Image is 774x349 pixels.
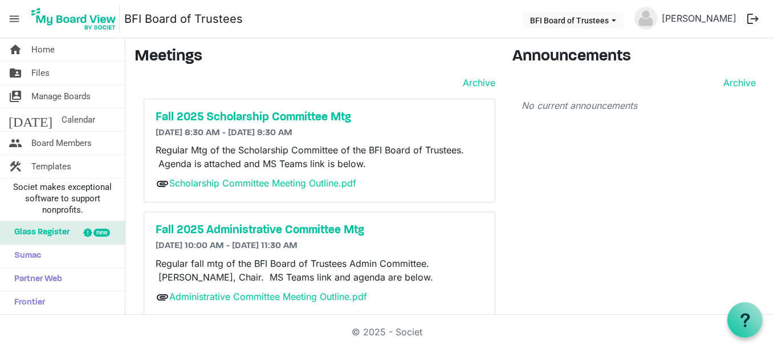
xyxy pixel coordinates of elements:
[523,12,624,28] button: BFI Board of Trustees dropdownbutton
[31,38,55,61] span: Home
[9,155,22,178] span: construction
[156,290,169,304] span: attachment
[169,291,367,302] a: Administrative Committee Meeting Outline.pdf
[31,85,91,108] span: Manage Boards
[9,132,22,155] span: people
[31,62,50,84] span: Files
[522,99,756,112] p: No current announcements
[169,177,356,189] a: Scholarship Committee Meeting Outline.pdf
[156,177,169,190] span: attachment
[124,7,243,30] a: BFI Board of Trustees
[156,128,483,139] h6: [DATE] 8:30 AM - [DATE] 9:30 AM
[352,326,422,338] a: © 2025 - Societ
[3,8,25,30] span: menu
[28,5,120,33] img: My Board View Logo
[135,47,495,67] h3: Meetings
[156,257,483,284] p: Regular fall mtg of the BFI Board of Trustees Admin Committee. [PERSON_NAME], Chair. MS Teams lin...
[93,229,110,237] div: new
[458,76,495,90] a: Archive
[9,62,22,84] span: folder_shared
[9,108,52,131] span: [DATE]
[657,7,741,30] a: [PERSON_NAME]
[9,38,22,61] span: home
[31,155,71,178] span: Templates
[156,224,483,237] a: Fall 2025 Administrative Committee Mtg
[5,181,120,216] span: Societ makes exceptional software to support nonprofits.
[9,291,45,314] span: Frontier
[9,245,41,267] span: Sumac
[28,5,124,33] a: My Board View Logo
[9,268,62,291] span: Partner Web
[156,111,483,124] a: Fall 2025 Scholarship Committee Mtg
[634,7,657,30] img: no-profile-picture.svg
[156,143,483,171] p: Regular Mtg of the Scholarship Committee of the BFI Board of Trustees. Agenda is attached and MS ...
[9,85,22,108] span: switch_account
[512,47,765,67] h3: Announcements
[719,76,756,90] a: Archive
[31,132,92,155] span: Board Members
[62,108,95,131] span: Calendar
[156,241,483,251] h6: [DATE] 10:00 AM - [DATE] 11:30 AM
[741,7,765,31] button: logout
[9,221,70,244] span: Glass Register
